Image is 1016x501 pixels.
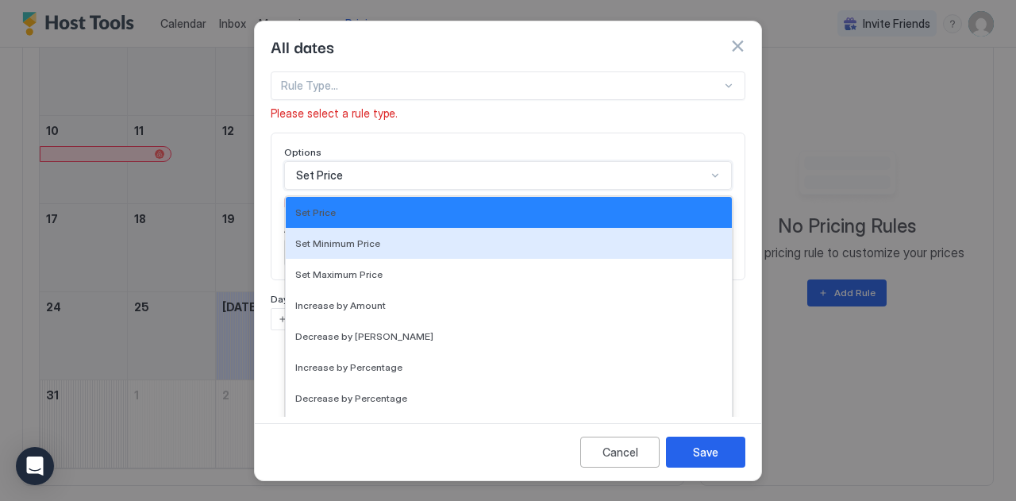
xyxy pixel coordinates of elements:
span: Set Minimum Price [295,237,380,249]
span: Set Price [296,168,343,183]
span: Decrease by Percentage [295,392,407,404]
div: Cancel [602,444,638,461]
div: Save [693,444,718,461]
span: Set Maximum Price [295,268,383,280]
span: Please select a rule type. [284,196,411,210]
span: Amount [284,223,320,235]
span: Days of the week [271,293,348,305]
div: Rule Type... [281,79,722,93]
button: Cancel [580,437,660,468]
span: All dates [271,34,334,58]
span: Decrease by [PERSON_NAME] [295,330,433,342]
div: Open Intercom Messenger [16,447,54,485]
span: Increase by Percentage [295,361,402,373]
span: Set Price [295,206,336,218]
button: Save [666,437,745,468]
span: Please select a rule type. [271,106,398,121]
span: Options [284,146,321,158]
span: Increase by Amount [295,299,386,311]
